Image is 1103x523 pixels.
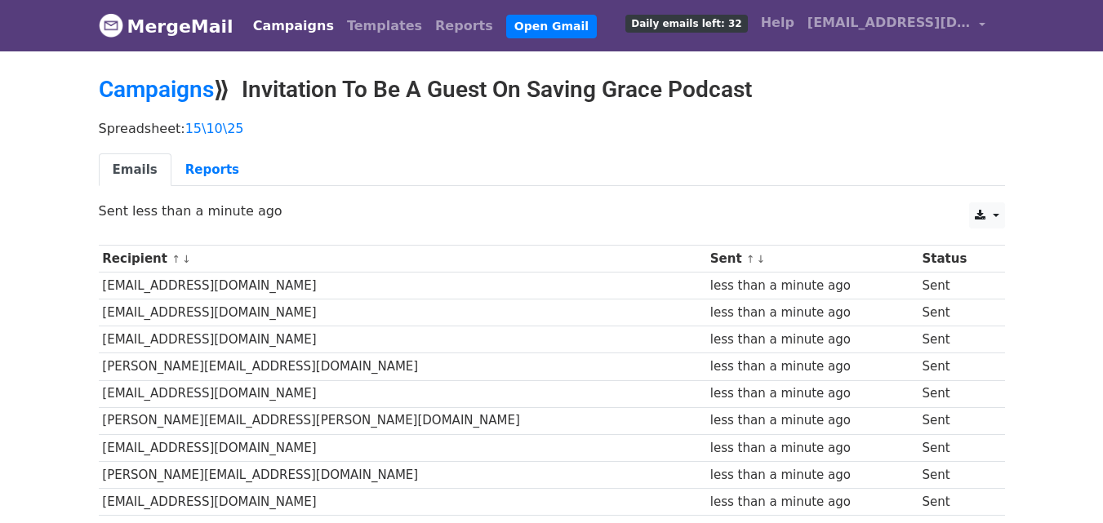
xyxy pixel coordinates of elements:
a: ↑ [171,253,180,265]
td: [EMAIL_ADDRESS][DOMAIN_NAME] [99,273,706,299]
a: MergeMail [99,9,233,43]
a: ↓ [182,253,191,265]
a: Help [754,7,801,39]
td: Sent [918,488,994,515]
td: Sent [918,299,994,326]
div: less than a minute ago [710,466,914,485]
a: Emails [99,153,171,187]
div: less than a minute ago [710,277,914,295]
td: [EMAIL_ADDRESS][DOMAIN_NAME] [99,299,706,326]
td: Sent [918,461,994,488]
div: less than a minute ago [710,439,914,458]
a: Reports [171,153,253,187]
th: Status [918,246,994,273]
span: [EMAIL_ADDRESS][DOMAIN_NAME] [807,13,971,33]
img: MergeMail logo [99,13,123,38]
td: [PERSON_NAME][EMAIL_ADDRESS][PERSON_NAME][DOMAIN_NAME] [99,407,706,434]
a: ↓ [757,253,766,265]
td: Sent [918,434,994,461]
p: Sent less than a minute ago [99,202,1005,219]
div: less than a minute ago [710,411,914,430]
a: Reports [429,10,500,42]
a: [EMAIL_ADDRESS][DOMAIN_NAME] [801,7,992,45]
div: less than a minute ago [710,330,914,349]
td: [PERSON_NAME][EMAIL_ADDRESS][DOMAIN_NAME] [99,461,706,488]
td: [EMAIL_ADDRESS][DOMAIN_NAME] [99,434,706,461]
td: Sent [918,380,994,407]
a: Campaigns [247,10,340,42]
div: less than a minute ago [710,357,914,376]
td: Sent [918,353,994,380]
td: Sent [918,326,994,353]
th: Sent [706,246,918,273]
td: [EMAIL_ADDRESS][DOMAIN_NAME] [99,326,706,353]
a: 15\10\25 [185,121,244,136]
td: Sent [918,273,994,299]
div: less than a minute ago [710,304,914,322]
a: Open Gmail [506,15,597,38]
span: Daily emails left: 32 [625,15,747,33]
a: Daily emails left: 32 [619,7,754,39]
a: Campaigns [99,76,214,103]
div: less than a minute ago [710,493,914,512]
p: Spreadsheet: [99,120,1005,137]
td: [EMAIL_ADDRESS][DOMAIN_NAME] [99,380,706,407]
td: Sent [918,407,994,434]
a: ↑ [746,253,755,265]
td: [EMAIL_ADDRESS][DOMAIN_NAME] [99,488,706,515]
a: Templates [340,10,429,42]
h2: ⟫ Invitation To Be A Guest On Saving Grace Podcast [99,76,1005,104]
div: less than a minute ago [710,384,914,403]
td: [PERSON_NAME][EMAIL_ADDRESS][DOMAIN_NAME] [99,353,706,380]
th: Recipient [99,246,706,273]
